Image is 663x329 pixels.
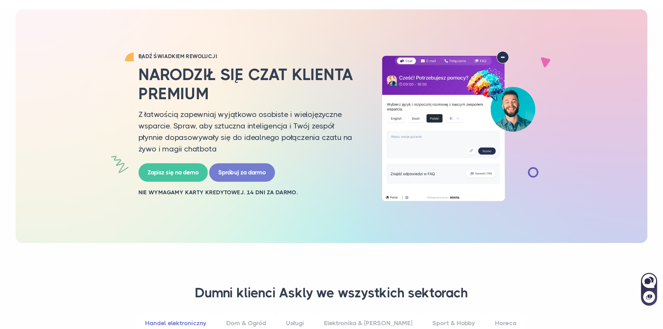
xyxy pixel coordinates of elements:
h2: Bądź świadkiem rewolucji [139,53,358,60]
img: Wielojęzyczny czat AI [368,51,549,202]
h2: Nie wymagamy karty kredytowej. 14 dni za darmo. [139,189,358,196]
h2: Narodził się czat klienta premium [139,65,358,103]
p: Z łatwością zapewniaj wyjątkowo osobiste i wielojęzyczne wsparcie. Spraw, aby sztuczna inteligenc... [139,109,358,155]
iframe: Askly chat [640,272,658,306]
h3: Dumni klienci Askly we wszystkich sektorach [116,285,547,301]
a: Zapisz się na demo [139,163,208,182]
a: Spróbuj za darmo [209,163,275,182]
